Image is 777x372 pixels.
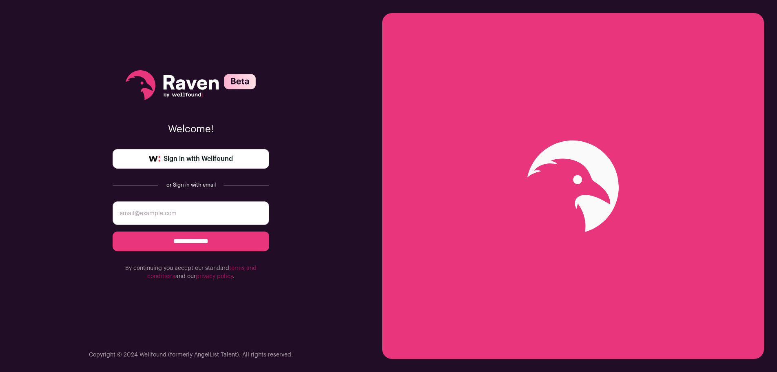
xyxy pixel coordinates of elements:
a: privacy policy [196,274,233,279]
img: wellfound-symbol-flush-black-fb3c872781a75f747ccb3a119075da62bfe97bd399995f84a933054e44a575c4.png [149,156,160,162]
span: Sign in with Wellfound [164,154,233,164]
p: By continuing you accept our standard and our . [113,264,269,281]
input: email@example.com [113,201,269,225]
a: Sign in with Wellfound [113,149,269,169]
div: or Sign in with email [165,182,217,188]
p: Welcome! [113,123,269,136]
p: Copyright © 2024 Wellfound (formerly AngelList Talent). All rights reserved. [89,351,293,359]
